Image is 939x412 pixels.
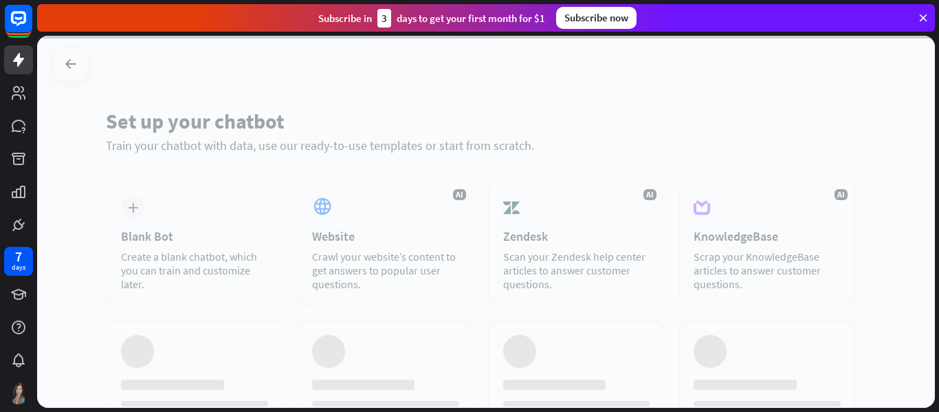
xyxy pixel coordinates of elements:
[12,263,25,272] div: days
[318,9,545,28] div: Subscribe in days to get your first month for $1
[15,250,22,263] div: 7
[4,247,33,276] a: 7 days
[556,7,637,29] div: Subscribe now
[377,9,391,28] div: 3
